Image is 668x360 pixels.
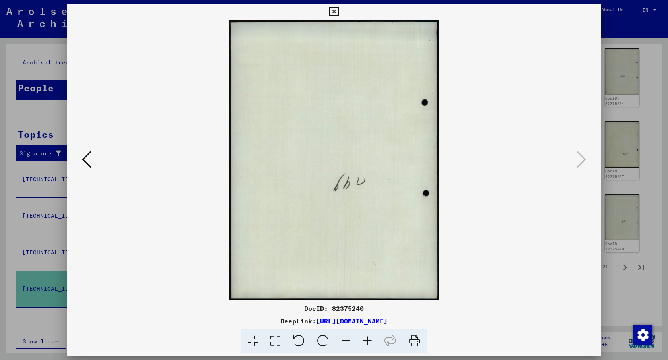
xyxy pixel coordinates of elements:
[633,325,652,344] div: Change consent
[67,316,601,326] div: DeepLink:
[94,20,574,300] img: 002.jpg
[67,304,601,313] div: DocID: 82375240
[633,325,652,345] img: Change consent
[316,317,388,325] a: [URL][DOMAIN_NAME]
